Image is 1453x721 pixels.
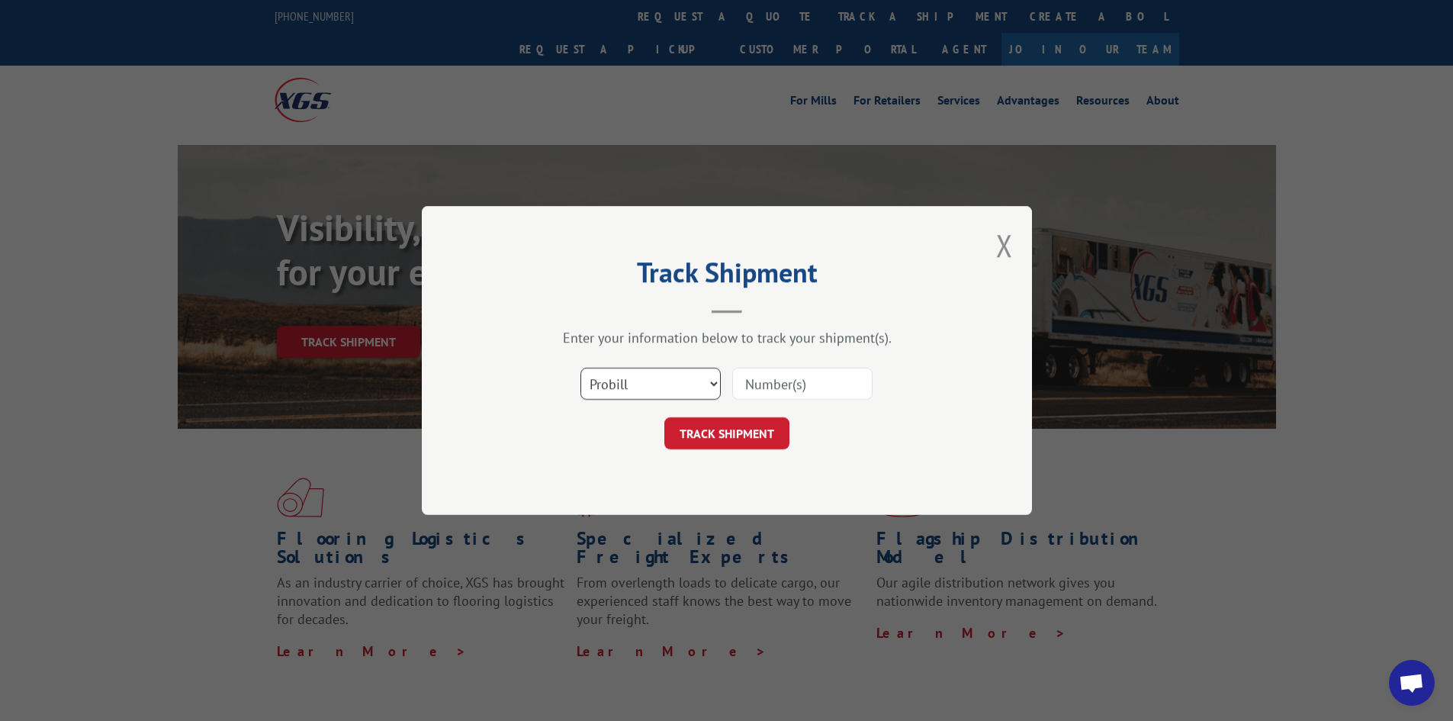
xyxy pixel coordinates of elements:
[498,329,956,346] div: Enter your information below to track your shipment(s).
[498,262,956,291] h2: Track Shipment
[664,417,789,449] button: TRACK SHIPMENT
[732,368,873,400] input: Number(s)
[1389,660,1435,706] div: Open chat
[996,225,1013,266] button: Close modal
